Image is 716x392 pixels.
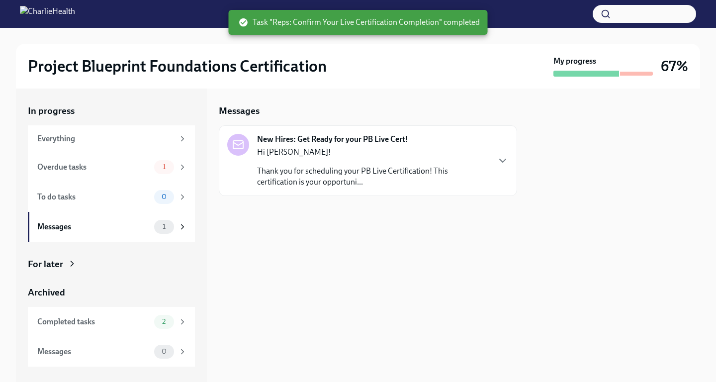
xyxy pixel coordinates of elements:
[28,258,63,271] div: For later
[28,258,195,271] a: For later
[257,147,489,158] p: Hi [PERSON_NAME]!
[37,316,150,327] div: Completed tasks
[28,104,195,117] a: In progress
[553,56,596,67] strong: My progress
[257,166,489,188] p: Thank you for scheduling your PB Live Certification! This certification is your opportuni...
[28,212,195,242] a: Messages1
[219,104,260,117] h5: Messages
[28,56,327,76] h2: Project Blueprint Foundations Certification
[156,348,173,355] span: 0
[37,133,174,144] div: Everything
[28,182,195,212] a: To do tasks0
[156,318,172,325] span: 2
[257,134,408,145] strong: New Hires: Get Ready for your PB Live Cert!
[20,6,75,22] img: CharlieHealth
[157,223,172,230] span: 1
[37,221,150,232] div: Messages
[37,346,150,357] div: Messages
[661,57,688,75] h3: 67%
[28,307,195,337] a: Completed tasks2
[37,162,150,173] div: Overdue tasks
[239,17,480,28] span: Task "Reps: Confirm Your Live Certification Completion" completed
[28,125,195,152] a: Everything
[156,193,173,200] span: 0
[28,286,195,299] a: Archived
[28,337,195,367] a: Messages0
[37,192,150,202] div: To do tasks
[28,152,195,182] a: Overdue tasks1
[157,163,172,171] span: 1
